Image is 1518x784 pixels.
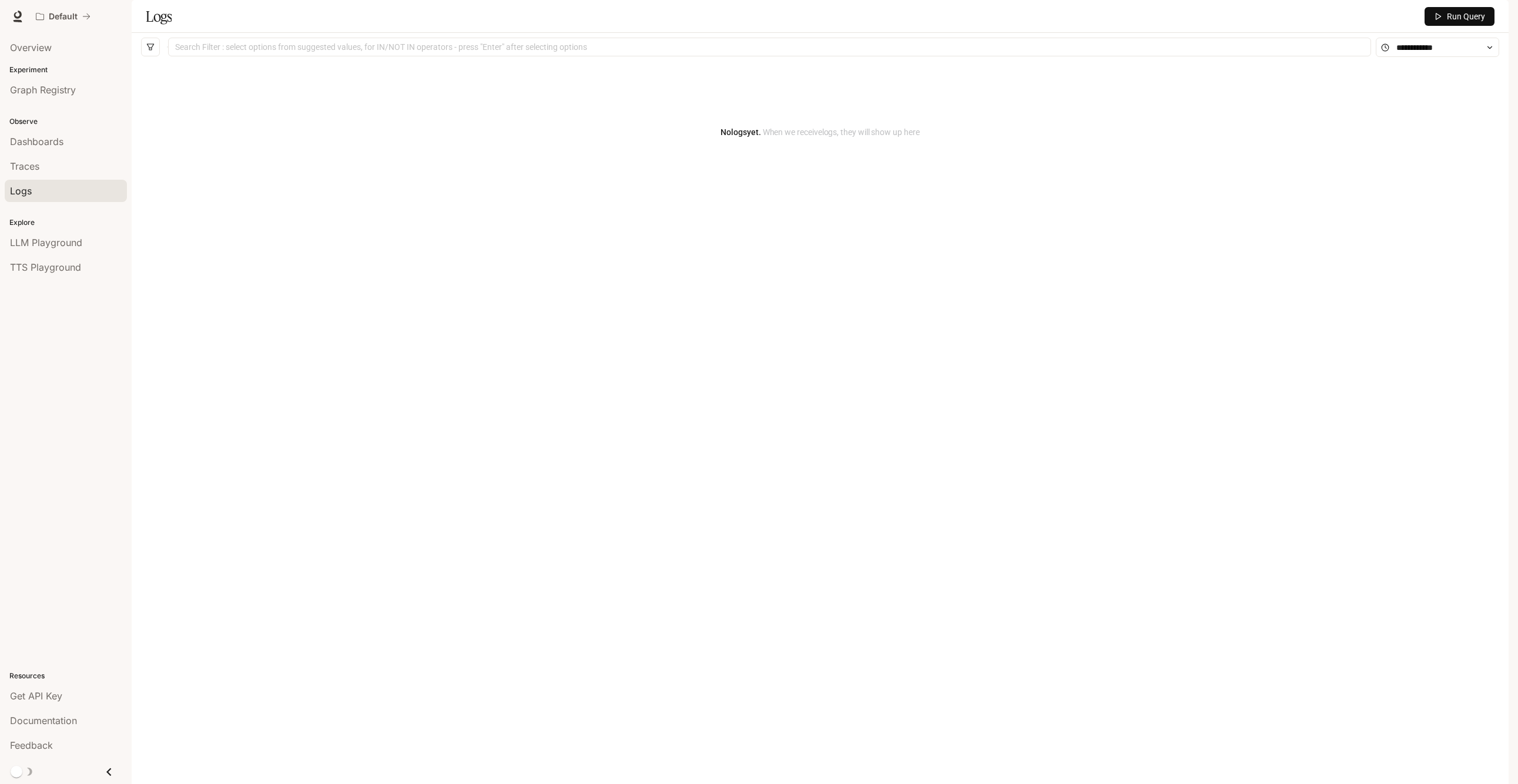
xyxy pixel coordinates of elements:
button: All workspaces [31,5,96,28]
p: Default [49,12,78,22]
button: Run Query [1425,7,1494,26]
span: Run Query [1447,10,1485,23]
article: No logs yet. [721,126,919,139]
span: When we receive logs , they will show up here [761,127,920,137]
h1: Logs [146,5,172,28]
span: filter [146,43,155,51]
button: filter [141,38,160,56]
